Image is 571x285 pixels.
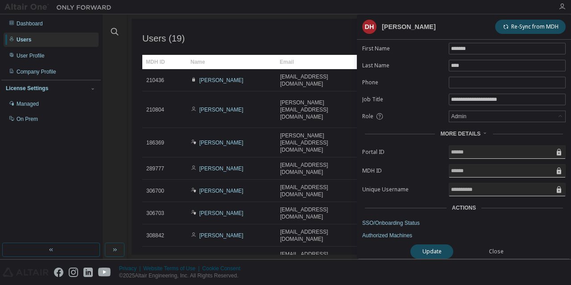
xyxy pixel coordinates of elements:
[280,99,361,120] span: [PERSON_NAME][EMAIL_ADDRESS][DOMAIN_NAME]
[142,33,185,44] span: Users (19)
[202,265,245,272] div: Cookie Consent
[17,68,56,75] div: Company Profile
[382,23,436,30] div: [PERSON_NAME]
[280,55,362,69] div: Email
[199,210,244,216] a: [PERSON_NAME]
[146,232,164,239] span: 308842
[475,244,517,259] button: Close
[280,251,361,265] span: [EMAIL_ADDRESS][DOMAIN_NAME]
[362,79,443,86] label: Phone
[146,77,164,84] span: 210436
[362,96,443,103] label: Job Title
[362,186,443,193] label: Unique Username
[98,268,111,277] img: youtube.svg
[362,149,443,156] label: Portal ID
[17,100,39,107] div: Managed
[199,188,244,194] a: [PERSON_NAME]
[54,268,63,277] img: facebook.svg
[69,268,78,277] img: instagram.svg
[450,112,468,121] div: Admin
[495,20,566,34] button: Re-Sync from MDH
[449,111,565,122] div: Admin
[190,55,273,69] div: Name
[146,139,164,146] span: 186369
[146,55,183,69] div: MDH ID
[280,161,361,176] span: [EMAIL_ADDRESS][DOMAIN_NAME]
[199,232,244,239] a: [PERSON_NAME]
[3,268,49,277] img: altair_logo.svg
[280,132,361,153] span: [PERSON_NAME][EMAIL_ADDRESS][DOMAIN_NAME]
[83,268,93,277] img: linkedin.svg
[6,85,48,92] div: License Settings
[362,45,443,52] label: First Name
[146,187,164,194] span: 306700
[362,62,443,69] label: Last Name
[280,206,361,220] span: [EMAIL_ADDRESS][DOMAIN_NAME]
[362,167,443,174] label: MDH ID
[4,3,116,12] img: Altair One
[452,204,476,211] div: Actions
[280,184,361,198] span: [EMAIL_ADDRESS][DOMAIN_NAME]
[146,106,164,113] span: 210804
[146,165,164,172] span: 289777
[199,165,244,172] a: [PERSON_NAME]
[143,265,202,272] div: Website Terms of Use
[199,140,244,146] a: [PERSON_NAME]
[17,20,43,27] div: Dashboard
[146,210,164,217] span: 306703
[280,228,361,243] span: [EMAIL_ADDRESS][DOMAIN_NAME]
[119,272,246,280] p: © 2025 Altair Engineering, Inc. All Rights Reserved.
[17,36,31,43] div: Users
[17,116,38,123] div: On Prem
[17,52,45,59] div: User Profile
[440,131,480,137] span: More Details
[146,254,164,261] span: 308847
[199,107,244,113] a: [PERSON_NAME]
[410,244,453,259] button: Update
[280,73,361,87] span: [EMAIL_ADDRESS][DOMAIN_NAME]
[362,113,373,120] span: Role
[362,232,566,239] a: Authorized Machines
[362,219,566,227] a: SSO/Onboarding Status
[119,265,143,272] div: Privacy
[199,77,244,83] a: [PERSON_NAME]
[362,20,377,34] div: DH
